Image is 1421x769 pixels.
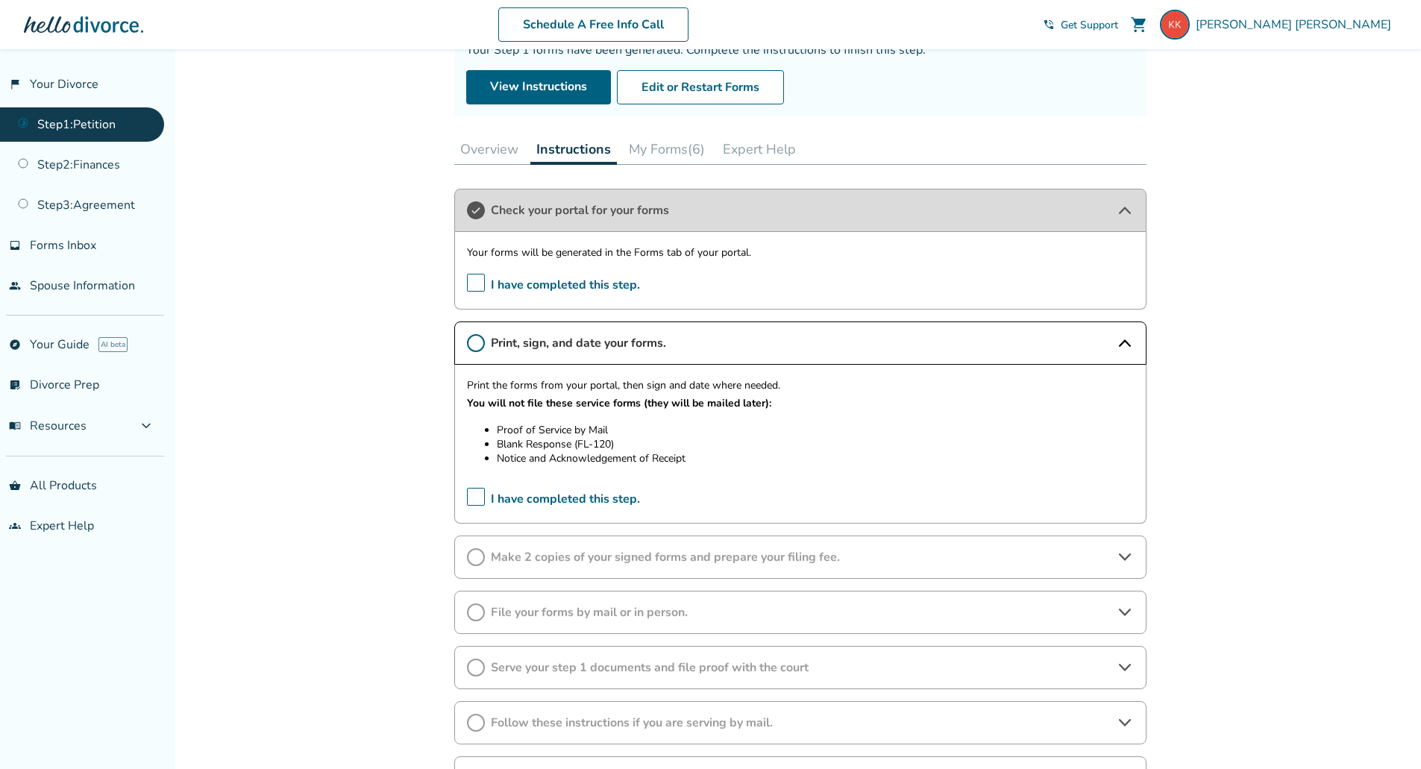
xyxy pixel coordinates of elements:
[454,134,524,164] button: Overview
[497,451,1134,465] li: Notice and Acknowledgement of Receipt
[30,237,96,254] span: Forms Inbox
[1160,10,1190,40] img: kkastner0@gmail.com
[9,480,21,492] span: shopping_basket
[498,7,688,42] a: Schedule A Free Info Call
[467,274,640,297] span: I have completed this step.
[1043,18,1118,32] a: phone_in_talkGet Support
[9,239,21,251] span: inbox
[497,423,1134,437] li: Proof of Service by Mail
[1196,16,1397,33] span: [PERSON_NAME] [PERSON_NAME]
[98,337,128,352] span: AI beta
[467,396,771,410] strong: You will not file these service forms (they will be mailed later):
[1130,16,1148,34] span: shopping_cart
[530,134,617,165] button: Instructions
[1346,697,1421,769] iframe: Chat Widget
[1043,19,1055,31] span: phone_in_talk
[617,70,784,104] button: Edit or Restart Forms
[491,335,1110,351] span: Print, sign, and date your forms.
[491,715,1110,731] span: Follow these instructions if you are serving by mail.
[491,549,1110,565] span: Make 2 copies of your signed forms and prepare your filing fee.
[717,134,802,164] button: Expert Help
[466,70,611,104] a: View Instructions
[137,417,155,435] span: expand_more
[623,134,711,164] button: My Forms(6)
[467,377,1134,395] p: Print the forms from your portal, then sign and date where needed.
[9,379,21,391] span: list_alt_check
[497,437,1134,451] li: Blank Response (FL-120)
[9,418,87,434] span: Resources
[491,604,1110,621] span: File your forms by mail or in person.
[491,202,1110,219] span: Check your portal for your forms
[467,488,640,511] span: I have completed this step.
[1061,18,1118,32] span: Get Support
[9,280,21,292] span: people
[9,78,21,90] span: flag_2
[491,659,1110,676] span: Serve your step 1 documents and file proof with the court
[467,244,1134,262] p: Your forms will be generated in the Forms tab of your portal.
[9,339,21,351] span: explore
[9,420,21,432] span: menu_book
[9,520,21,532] span: groups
